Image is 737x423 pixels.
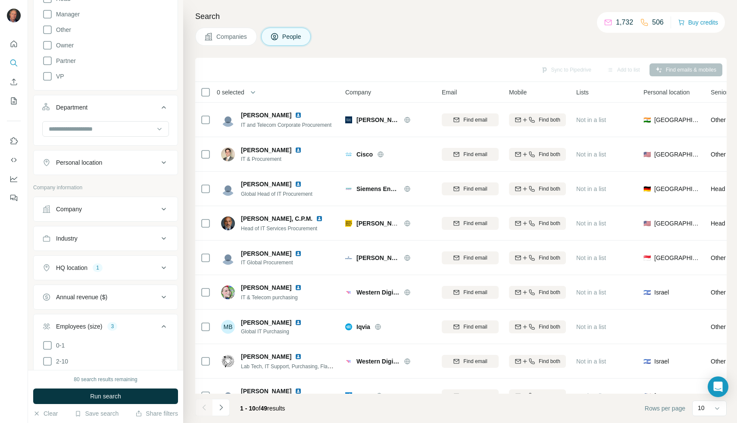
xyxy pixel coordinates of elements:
[654,288,669,297] span: Israel
[295,250,302,257] img: LinkedIn logo
[654,150,700,159] span: [GEOGRAPHIC_DATA]
[442,88,457,97] span: Email
[221,216,235,230] img: Avatar
[539,288,560,296] span: Find both
[241,387,291,395] span: [PERSON_NAME]
[56,103,87,112] div: Department
[356,392,372,400] span: Bupa
[241,259,312,266] span: IT Global Procurement
[539,116,560,124] span: Find both
[509,88,527,97] span: Mobile
[576,116,606,123] span: Not in a list
[53,357,68,366] span: 2-10
[539,254,560,262] span: Find both
[643,88,690,97] span: Personal location
[654,357,669,366] span: Israel
[34,257,178,278] button: HQ location1
[645,404,685,413] span: Rows per page
[345,152,352,156] img: Logo of Cisco
[33,184,178,191] p: Company information
[643,185,651,193] span: 🇩🇪
[643,288,651,297] span: 🇮🇱
[53,341,65,350] span: 0-1
[7,190,21,206] button: Feedback
[711,323,726,330] span: Other
[53,41,74,50] span: Owner
[33,409,58,418] button: Clear
[221,113,235,127] img: Avatar
[643,392,651,400] span: 🇬🇧
[509,389,566,402] button: Find both
[107,323,117,330] div: 3
[316,215,323,222] img: LinkedIn logo
[241,180,291,188] span: [PERSON_NAME]
[576,358,606,365] span: Not in a list
[34,199,178,219] button: Company
[295,181,302,188] img: LinkedIn logo
[345,116,352,123] img: Logo of Morgan Stanley
[678,16,718,28] button: Buy credits
[576,151,606,158] span: Not in a list
[345,289,352,296] img: Logo of Western Digital
[654,116,700,124] span: [GEOGRAPHIC_DATA]
[442,148,499,161] button: Find email
[56,234,78,243] div: Industry
[93,264,103,272] div: 1
[711,220,725,227] span: Head
[295,147,302,154] img: LinkedIn logo
[295,353,302,360] img: LinkedIn logo
[711,185,725,192] span: Head
[345,88,371,97] span: Company
[576,88,589,97] span: Lists
[654,185,700,193] span: [GEOGRAPHIC_DATA]
[463,323,487,331] span: Find email
[241,155,312,163] span: IT & Procurement
[345,323,352,330] img: Logo of Iqvia
[53,25,71,34] span: Other
[241,363,371,370] span: Lab Tech, IT Support, Purchasing, Flash Products Group
[356,357,400,366] span: Western Digital
[442,320,499,333] button: Find email
[34,316,178,340] button: Employees (size)3
[652,17,664,28] p: 506
[75,409,119,418] button: Save search
[221,182,235,196] img: Avatar
[442,389,499,402] button: Find email
[442,113,499,126] button: Find email
[295,112,302,119] img: LinkedIn logo
[345,392,352,399] img: Logo of Bupa
[539,185,560,193] span: Find both
[356,150,373,159] span: Cisco
[295,388,302,395] img: LinkedIn logo
[463,288,487,296] span: Find email
[711,254,726,261] span: Other
[463,357,487,365] span: Find email
[442,182,499,195] button: Find email
[240,405,285,412] span: results
[576,392,606,399] span: Not in a list
[241,249,291,258] span: [PERSON_NAME]
[539,150,560,158] span: Find both
[241,328,312,335] span: Global IT Purchasing
[711,116,726,123] span: Other
[576,220,606,227] span: Not in a list
[539,219,560,227] span: Find both
[295,319,302,326] img: LinkedIn logo
[241,111,291,119] span: [PERSON_NAME]
[56,205,82,213] div: Company
[241,122,331,128] span: IT and Telecom Corporate Procurement
[654,392,700,400] span: [GEOGRAPHIC_DATA]
[345,256,352,260] img: Logo of Emerson
[643,116,651,124] span: 🇮🇳
[282,32,302,41] span: People
[7,74,21,90] button: Enrich CSV
[7,93,21,109] button: My lists
[221,147,235,161] img: Avatar
[711,88,734,97] span: Seniority
[241,318,291,327] span: [PERSON_NAME]
[56,263,87,272] div: HQ location
[135,409,178,418] button: Share filters
[241,352,291,361] span: [PERSON_NAME]
[221,285,235,299] img: Avatar
[576,289,606,296] span: Not in a list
